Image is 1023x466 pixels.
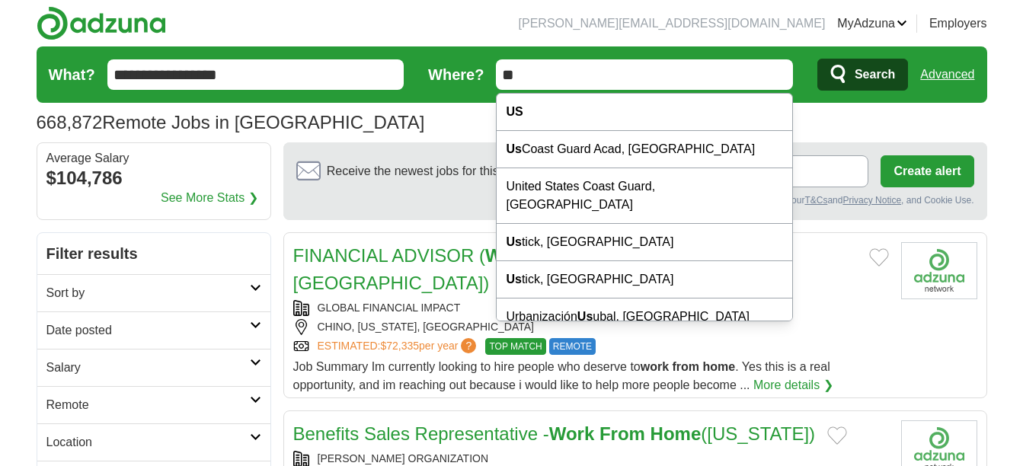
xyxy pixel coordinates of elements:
span: Search [855,59,895,90]
h2: Remote [46,396,250,414]
a: T&Cs [804,195,827,206]
a: Privacy Notice [842,195,901,206]
strong: From [599,423,645,444]
h2: Salary [46,359,250,377]
div: GLOBAL FINANCIAL IMPACT [293,300,889,316]
div: Average Salary [46,152,261,164]
strong: home [703,360,736,373]
h2: Sort by [46,284,250,302]
strong: Us [506,142,521,155]
label: What? [49,63,95,86]
a: See More Stats ❯ [161,189,258,207]
div: By creating an alert, you agree to our and , and Cookie Use. [296,193,974,207]
span: Receive the newest jobs for this search : [327,162,587,180]
span: Job Summary Im currently looking to hire people who deserve to . Yes this is a real opportunity, ... [293,360,830,391]
button: Search [817,59,908,91]
label: Where? [428,63,484,86]
a: Date posted [37,311,270,349]
img: Company logo [901,242,977,299]
button: Create alert [881,155,973,187]
a: FINANCIAL ADVISOR (WORK FROM HOME, [GEOGRAPHIC_DATA]) [293,245,667,293]
strong: Home [651,423,702,444]
span: ? [461,338,476,353]
strong: Work [549,423,595,444]
button: Add to favorite jobs [869,248,889,267]
a: Remote [37,386,270,423]
span: $72,335 [380,340,419,352]
strong: Us [506,235,521,248]
strong: US [506,105,523,118]
div: Urbanización ubal, [GEOGRAPHIC_DATA] [497,298,792,336]
a: More details ❯ [753,376,833,394]
h1: Remote Jobs in [GEOGRAPHIC_DATA] [37,112,425,132]
a: ESTIMATED:$72,335per year? [318,338,480,355]
div: CHINO, [US_STATE], [GEOGRAPHIC_DATA] [293,319,889,335]
span: REMOTE [549,338,596,355]
a: Salary [37,349,270,386]
div: $104,786 [46,164,261,192]
span: TOP MATCH [485,338,545,355]
a: Benefits Sales Representative -Work From Home([US_STATE]) [293,423,816,444]
h2: Filter results [37,233,270,274]
a: Employers [929,14,987,33]
strong: Us [506,273,521,286]
div: tick, [GEOGRAPHIC_DATA] [497,261,792,298]
strong: WORK [485,245,543,266]
strong: Us [577,310,593,323]
div: Coast Guard Acad, [GEOGRAPHIC_DATA] [497,131,792,168]
strong: work [641,360,669,373]
a: MyAdzuna [837,14,907,33]
button: Add to favorite jobs [827,426,847,445]
h2: Date posted [46,321,250,340]
span: 668,872 [37,109,103,136]
img: Adzuna logo [37,6,166,40]
div: tick, [GEOGRAPHIC_DATA] [497,224,792,261]
a: Advanced [920,59,974,90]
strong: from [673,360,700,373]
a: Location [37,423,270,461]
a: Sort by [37,274,270,311]
li: [PERSON_NAME][EMAIL_ADDRESS][DOMAIN_NAME] [519,14,826,33]
div: United States Coast Guard, [GEOGRAPHIC_DATA] [497,168,792,224]
h2: Location [46,433,250,452]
